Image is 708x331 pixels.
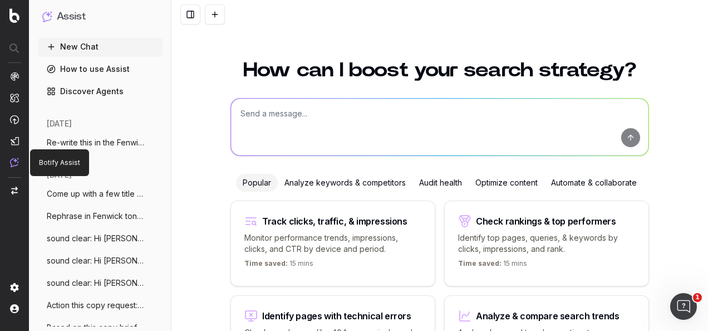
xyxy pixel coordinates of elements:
[38,82,163,100] a: Discover Agents
[458,259,501,267] span: Time saved:
[10,137,19,145] img: Studio
[38,60,163,78] a: How to use Assist
[38,207,163,225] button: Rephrase in Fenwick tone of voice: This
[244,232,421,255] p: Monitor performance trends, impressions, clicks, and CTR by device and period.
[47,278,145,289] span: sound clear: Hi [PERSON_NAME], I've also writ
[47,300,145,311] span: Action this copy request: One of the boo
[9,8,19,23] img: Botify logo
[244,259,313,272] p: 15 mins
[10,115,19,124] img: Activation
[670,293,697,320] iframe: Intercom live chat
[42,11,52,22] img: Assist
[38,185,163,203] button: Come up with a few title copy options ba
[38,230,163,247] button: sound clear: Hi [PERSON_NAME], thank you very muc
[10,72,19,81] img: Analytics
[458,232,635,255] p: Identify top pages, queries, & keywords by clicks, impressions, and rank.
[38,134,163,152] button: Re-write this in the Fenwick tone of voi
[10,158,19,167] img: Assist
[11,187,18,194] img: Switch project
[476,217,616,226] div: Check rankings & top performers
[262,217,407,226] div: Track clicks, traffic, & impressions
[278,174,412,192] div: Analyze keywords & competitors
[230,60,649,80] h1: How can I boost your search strategy?
[39,158,80,167] p: Botify Assist
[469,174,544,192] div: Optimize content
[38,274,163,292] button: sound clear: Hi [PERSON_NAME], I've also writ
[10,304,19,313] img: My account
[236,174,278,192] div: Popular
[47,118,72,129] span: [DATE]
[544,174,643,192] div: Automate & collaborate
[244,259,288,267] span: Time saved:
[47,233,145,244] span: sound clear: Hi [PERSON_NAME], thank you very muc
[38,252,163,270] button: sound clear: Hi [PERSON_NAME], thank you very muc
[42,9,158,25] button: Assist
[693,293,702,302] span: 1
[47,211,145,222] span: Rephrase in Fenwick tone of voice: This
[47,188,145,199] span: Come up with a few title copy options ba
[458,259,527,272] p: 15 mins
[47,255,145,266] span: sound clear: Hi [PERSON_NAME], thank you very muc
[10,283,19,292] img: Setting
[10,93,19,103] img: Intelligence
[38,38,163,56] button: New Chat
[412,174,469,192] div: Audit health
[57,9,86,25] h1: Assist
[47,137,145,148] span: Re-write this in the Fenwick tone of voi
[262,311,411,320] div: Identify pages with technical errors
[38,296,163,314] button: Action this copy request: One of the boo
[476,311,619,320] div: Analyze & compare search trends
